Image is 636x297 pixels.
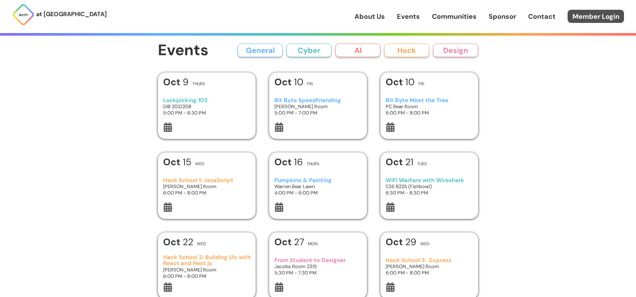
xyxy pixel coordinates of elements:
[386,270,473,276] h3: 6:00 PM - 8:00 PM
[163,254,251,267] h3: Hack School 2: Building UIs with React and Next.js
[163,237,193,247] h1: 22
[163,190,251,196] h3: 6:00 PM - 8:00 PM
[274,76,294,88] b: Oct
[163,267,251,273] h3: [PERSON_NAME] Room
[307,82,313,86] h2: Fri
[307,162,319,166] h2: Thurs
[397,12,420,21] a: Events
[12,3,107,26] a: at [GEOGRAPHIC_DATA]
[386,76,405,88] b: Oct
[386,257,473,264] h3: Hack School 3: Express
[163,103,251,110] h3: DIB 202/208
[163,110,251,116] h3: 5:00 PM - 6:30 PM
[568,10,624,23] a: Member Login
[274,157,303,167] h1: 16
[417,162,427,166] h2: Tues
[386,237,416,247] h1: 29
[528,12,556,21] a: Contact
[274,77,303,87] h1: 10
[274,270,362,276] h3: 5:30 PM - 7:30 PM
[163,97,251,104] h3: Lockpicking 103
[36,9,107,19] p: at [GEOGRAPHIC_DATA]
[386,183,473,190] h3: CSE B225 (Fishbowl)
[386,156,405,168] b: Oct
[335,44,380,57] button: AI
[354,12,385,21] a: About Us
[308,242,318,246] h2: Mon
[386,97,473,104] h3: Bit Byte Meet the Tree
[274,257,362,264] h3: From Student to Designer
[386,236,405,248] b: Oct
[163,157,191,167] h1: 15
[418,82,424,86] h2: Fri
[386,190,473,196] h3: 6:30 PM - 8:30 PM
[238,44,283,57] button: General
[286,44,332,57] button: Cyber
[386,177,473,184] h3: WiFi Warfare with Wireshark
[197,242,206,246] h2: Wed
[420,242,430,246] h2: Wed
[274,177,362,184] h3: Pumpkins & Painting
[163,76,183,88] b: Oct
[274,97,362,104] h3: Bit Byte Speedfriending
[274,190,362,196] h3: 4:00 PM - 6:00 PM
[274,103,362,110] h3: [PERSON_NAME] Room
[12,3,35,26] img: ACM Logo
[384,44,429,57] button: Hack
[163,156,183,168] b: Oct
[192,82,205,86] h2: Thurs
[274,237,304,247] h1: 27
[195,162,204,166] h2: Wed
[163,183,251,190] h3: [PERSON_NAME] Room
[274,236,294,248] b: Oct
[386,110,473,116] h3: 6:00 PM - 8:00 PM
[386,157,413,167] h1: 21
[386,103,473,110] h3: PC Bear Room
[274,110,362,116] h3: 5:00 PM - 7:00 PM
[163,177,251,184] h3: Hack School 1: JavaScript
[274,263,362,270] h3: Jacobs Room 2315
[163,273,251,279] h3: 6:00 PM - 8:00 PM
[432,12,477,21] a: Communities
[274,183,362,190] h3: Warren Bear Lawn
[163,77,189,87] h1: 9
[489,12,516,21] a: Sponsor
[163,236,183,248] b: Oct
[158,42,209,59] h1: Events
[386,263,473,270] h3: [PERSON_NAME] Room
[433,44,478,57] button: Design
[274,156,294,168] b: Oct
[386,77,415,87] h1: 10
